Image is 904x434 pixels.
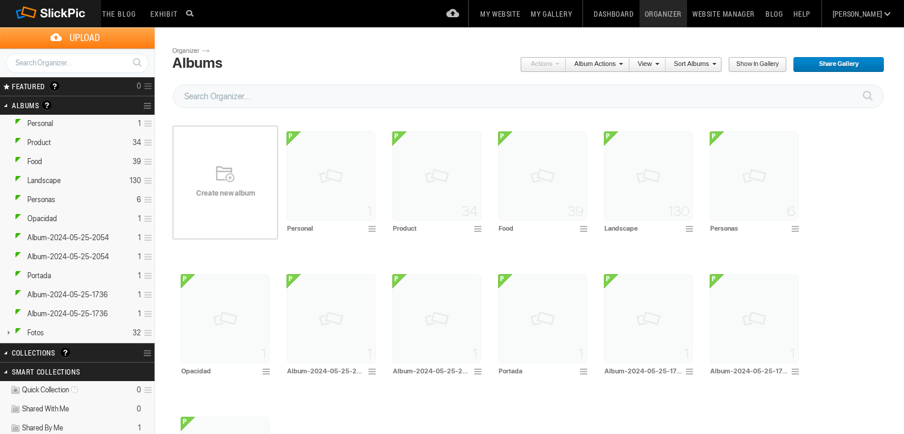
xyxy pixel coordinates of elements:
img: pix.gif [392,131,481,221]
span: Fotos [27,328,44,338]
span: Personas [27,195,55,205]
a: Expand [1,119,12,128]
span: Upload [14,27,155,48]
span: 1 [790,349,795,358]
span: 1 [684,349,689,358]
input: Album-2024-05-25-2054 [392,366,471,376]
a: Expand [1,252,12,261]
span: Personal [27,119,53,128]
span: Album-2024-05-25-1736 [27,309,108,319]
img: ico_album_coll.png [10,423,21,433]
input: Search photos on SlickPic... [184,6,199,20]
ins: Public Album [10,195,26,205]
ins: Public Album [10,176,26,186]
span: Create new album [172,188,278,198]
span: Shared By Me [22,423,63,433]
a: Collection Options [143,345,155,361]
span: Album-2024-05-25-1736 [27,290,108,300]
span: Album-2024-05-25-2054 [27,252,109,262]
input: Album-2024-05-25-1736 [710,366,788,376]
h2: Albums [12,96,112,115]
span: 1 [367,206,372,216]
img: ico_album_quick.png [10,385,21,395]
span: FEATURED [8,81,45,91]
input: Search Organizer... [6,53,149,73]
a: Show in Gallery [728,57,787,73]
span: 39 [568,206,584,216]
ins: Public Album [10,233,26,243]
span: 1 [473,349,478,358]
input: Landscape [604,223,682,234]
a: Album Actions [566,57,623,73]
ins: Public Album [10,290,26,300]
input: Personal [286,223,365,234]
span: 1 [367,349,372,358]
span: Opacidad [27,214,57,224]
a: Actions [520,57,559,73]
h2: Smart Collections [12,363,112,380]
span: Quick Collection [22,385,82,395]
img: pix.gif [392,274,481,363]
input: Album-2024-05-25-2054 [286,366,365,376]
a: View [629,57,659,73]
img: pix.gif [286,274,376,363]
span: Share Gallery [793,57,876,73]
span: Portada [27,271,51,281]
span: 130 [668,206,689,216]
ins: Public Album [10,214,26,224]
a: Expand [1,138,12,147]
span: 1 [578,349,584,358]
input: Food [498,223,577,234]
ins: Public Album [10,328,26,338]
a: Expand [1,176,12,185]
input: Album-2024-05-25-1736 [604,366,682,376]
img: pix.gif [286,131,376,221]
img: pix.gif [498,131,587,221]
a: Sort Albums [666,57,716,73]
input: Opacidad [181,366,259,376]
div: Albums [172,55,222,71]
input: Portada [498,366,577,376]
input: Search Organizer... [173,84,884,108]
a: Expand [1,271,12,280]
img: pix.gif [604,131,693,221]
img: pix.gif [710,131,799,221]
ins: Public Album [10,119,26,129]
h2: Collections [12,344,112,361]
a: Expand [1,195,12,204]
img: pix.gif [710,274,799,363]
a: Search [126,52,148,73]
img: pix.gif [604,274,693,363]
span: 1 [261,349,266,358]
ins: Public Album [10,252,26,262]
img: pix.gif [181,274,270,363]
span: Album-2024-05-25-2054 [27,233,109,243]
span: Food [27,157,42,166]
a: Expand [1,214,12,223]
span: 34 [462,206,478,216]
span: Product [27,138,51,147]
img: ico_album_coll.png [10,404,21,414]
span: Shared With Me [22,404,69,414]
a: Expand [1,157,12,166]
input: Personas [710,223,788,234]
img: pix.gif [498,274,587,363]
ins: Public Album [10,138,26,148]
ins: Public Album [10,157,26,167]
input: Product [392,223,471,234]
ins: Public Album [10,309,26,319]
span: 6 [787,206,795,216]
a: Expand [1,290,12,299]
span: Show in Gallery [728,57,779,73]
a: Expand [1,309,12,318]
a: Expand [1,233,12,242]
ins: Public Album [10,271,26,281]
span: Landscape [27,176,61,185]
